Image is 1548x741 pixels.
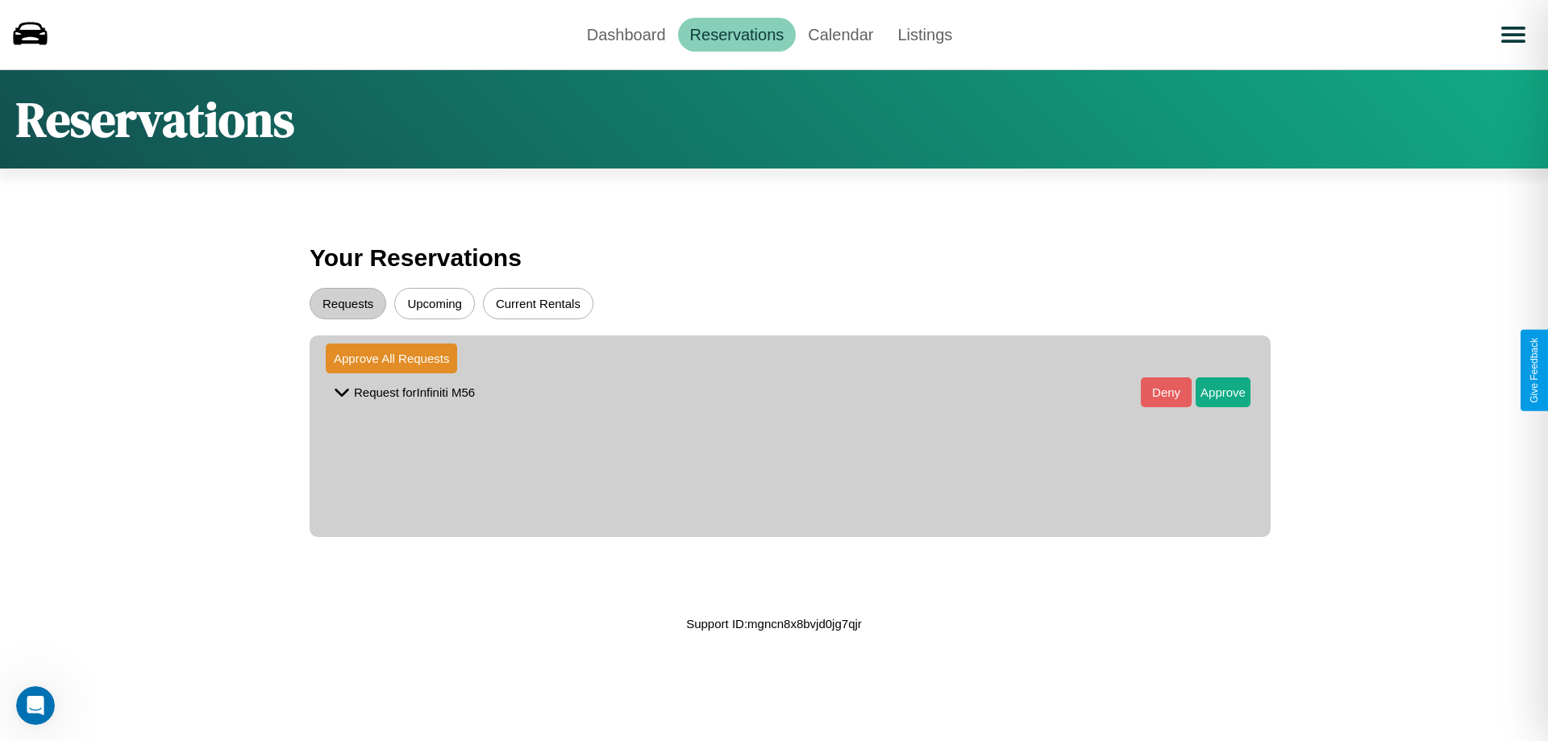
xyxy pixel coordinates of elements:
h3: Your Reservations [310,236,1238,280]
button: Approve [1196,377,1250,407]
button: Open menu [1491,12,1536,57]
a: Calendar [796,18,885,52]
div: Give Feedback [1529,338,1540,403]
button: Upcoming [394,288,475,319]
button: Approve All Requests [326,343,457,373]
iframe: Intercom live chat [16,686,55,725]
p: Request for Infiniti M56 [354,381,475,403]
a: Reservations [678,18,797,52]
button: Deny [1141,377,1192,407]
h1: Reservations [16,86,294,152]
p: Support ID: mgncn8x8bvjd0jg7qjr [686,613,862,635]
a: Listings [885,18,964,52]
button: Requests [310,288,386,319]
a: Dashboard [575,18,678,52]
button: Current Rentals [483,288,593,319]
